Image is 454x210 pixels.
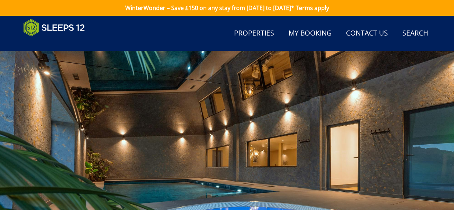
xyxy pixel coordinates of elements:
a: Properties [231,25,277,42]
a: Search [399,25,431,42]
iframe: Customer reviews powered by Trustpilot [20,41,95,47]
a: My Booking [286,25,334,42]
a: Contact Us [343,25,391,42]
img: Sleeps 12 [23,19,85,37]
